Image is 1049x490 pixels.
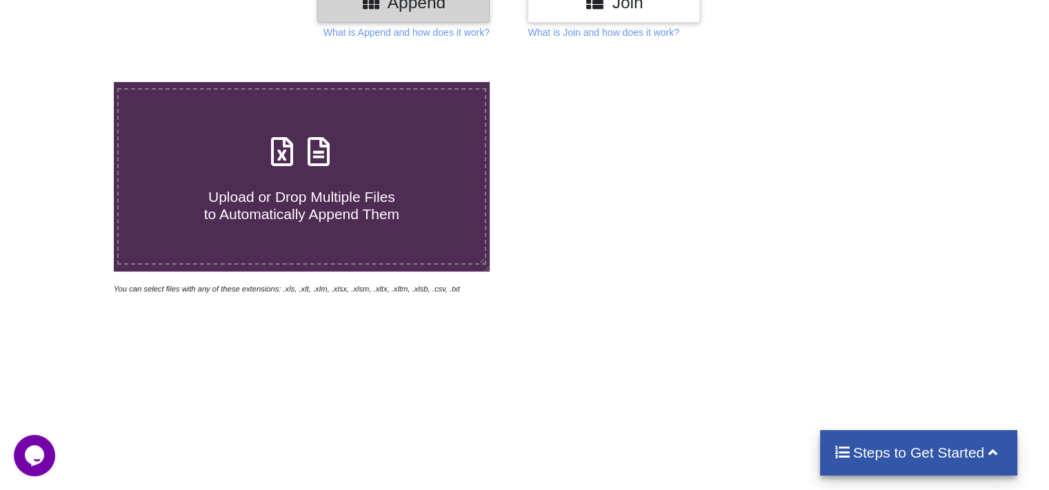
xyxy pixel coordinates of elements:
p: What is Append and how does it work? [323,25,490,39]
iframe: chat widget [14,435,58,476]
p: What is Join and how does it work? [528,25,679,39]
h4: Steps to Get Started [834,444,1004,461]
i: You can select files with any of these extensions: .xls, .xlt, .xlm, .xlsx, .xlsm, .xltx, .xltm, ... [114,285,460,293]
span: Upload or Drop Multiple Files to Automatically Append Them [204,189,399,222]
